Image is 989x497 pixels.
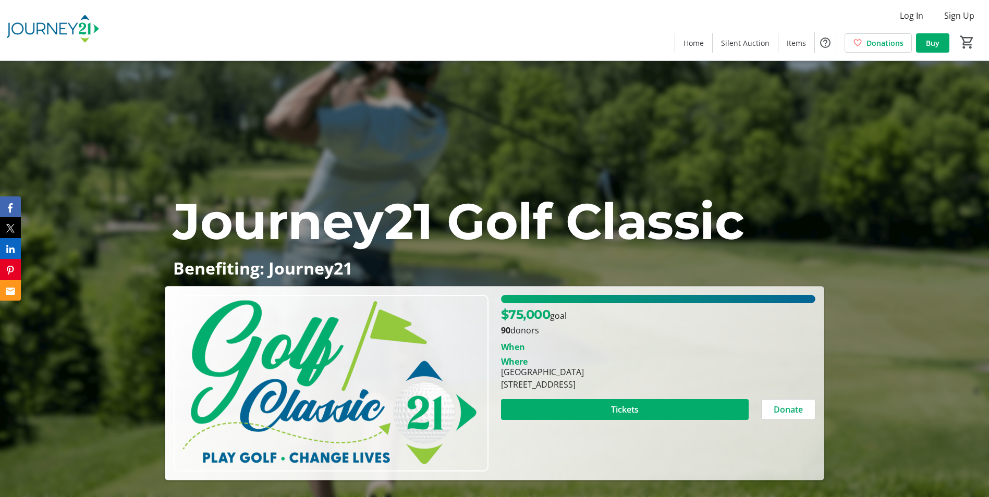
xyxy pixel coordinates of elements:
div: 100% of fundraising goal reached [501,295,815,303]
button: Log In [892,7,932,24]
img: Campaign CTA Media Photo [174,295,488,471]
div: [STREET_ADDRESS] [501,378,584,391]
span: Buy [926,38,939,48]
button: Donate [761,399,815,420]
button: Sign Up [936,7,983,24]
button: Cart [958,33,976,52]
a: Items [778,33,814,53]
button: Help [815,32,836,53]
a: Home [675,33,712,53]
div: [GEOGRAPHIC_DATA] [501,366,584,378]
span: Donate [774,403,803,416]
span: Silent Auction [721,38,770,48]
a: Donations [845,33,912,53]
span: Journey21 Golf Classic [173,191,744,252]
b: 90 [501,325,510,336]
img: Journey21's Logo [6,4,99,56]
p: Benefiting: Journey21 [173,259,816,277]
span: Tickets [611,403,639,416]
a: Buy [916,33,949,53]
p: donors [501,324,815,337]
span: Home [683,38,704,48]
div: Where [501,357,528,366]
span: Log In [900,9,923,22]
span: Donations [866,38,903,48]
div: When [501,341,525,353]
span: $75,000 [501,307,551,322]
span: Sign Up [944,9,974,22]
button: Tickets [501,399,749,420]
p: goal [501,305,567,324]
a: Silent Auction [713,33,778,53]
span: Items [787,38,806,48]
